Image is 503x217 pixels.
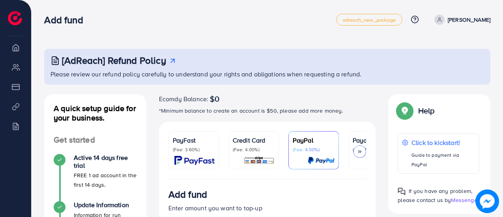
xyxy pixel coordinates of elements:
p: (Fee: 1.00%) [353,147,395,153]
span: $0 [210,94,219,104]
p: (Fee: 3.60%) [173,147,215,153]
p: [PERSON_NAME] [448,15,490,24]
h4: A quick setup guide for your business. [44,104,146,122]
img: card [243,156,275,165]
img: logo [8,11,22,25]
p: Help [418,106,435,115]
img: card [308,156,335,165]
h3: Add fund [44,14,89,26]
p: *Minimum balance to create an account is $50, please add more money. [159,106,376,115]
p: Credit Card [233,135,275,145]
img: Popup guide [398,187,406,195]
li: Active 14 days free trial [44,154,146,201]
p: FREE 1 ad account in the first 14 days. [74,171,137,189]
p: Click to kickstart! [411,138,475,147]
a: adreach_new_package [336,14,402,26]
span: Messenger [451,196,479,204]
p: Guide to payment via PayPal [411,150,475,169]
h4: Update Information [74,201,137,209]
span: Ecomdy Balance: [159,94,208,104]
p: (Fee: 4.00%) [233,147,275,153]
p: Enter amount you want to top-up [168,203,366,213]
h4: Get started [44,135,146,145]
h3: Add fund [168,189,207,200]
p: Payoneer [353,135,395,145]
p: PayPal [293,135,335,145]
p: PayFast [173,135,215,145]
p: (Fee: 4.50%) [293,147,335,153]
img: image [475,189,499,213]
a: [PERSON_NAME] [431,15,490,25]
h3: [AdReach] Refund Policy [62,55,166,66]
img: card [174,156,215,165]
h4: Active 14 days free trial [74,154,137,169]
img: Popup guide [398,104,412,118]
span: If you have any problem, please contact us by [398,187,472,204]
p: Please review our refund policy carefully to understand your rights and obligations when requesti... [50,69,486,79]
span: adreach_new_package [343,17,396,22]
